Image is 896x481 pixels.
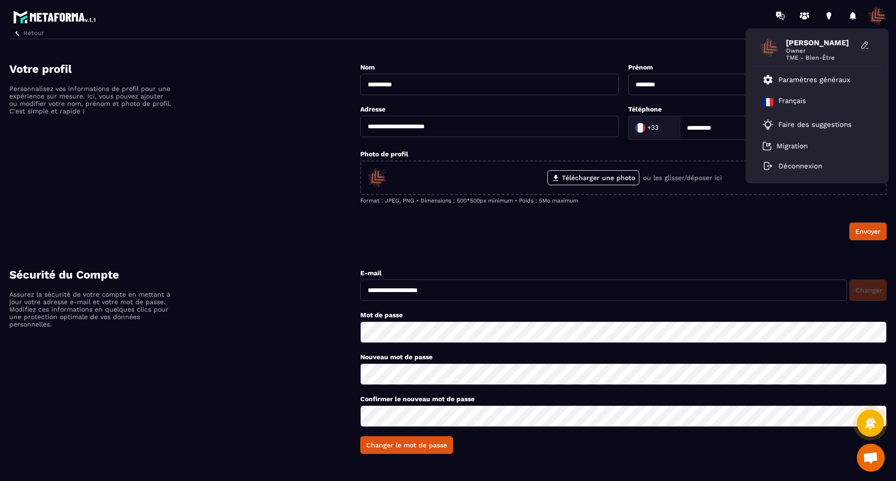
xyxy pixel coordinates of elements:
[778,120,852,129] p: Faire des suggestions
[660,121,670,135] input: Search for option
[628,105,662,113] label: Téléphone
[777,142,808,150] p: Migration
[9,27,48,39] button: Retour
[360,150,408,158] label: Photo de profil
[360,197,887,204] p: Format : JPEG, PNG • Dimensions : 500*500px minimum • Poids : 5Mo maximum
[628,63,653,71] label: Prénom
[360,353,433,361] label: Nouveau mot de passe
[360,395,475,403] label: Confirmer le nouveau mot de passe
[628,116,679,140] div: Search for option
[778,97,806,108] p: Français
[763,74,850,85] a: Paramètres généraux
[360,311,403,319] label: Mot de passe
[9,63,360,76] h4: Votre profil
[360,63,375,71] label: Nom
[360,105,385,113] label: Adresse
[360,436,453,454] button: Changer le mot de passe
[857,444,885,472] div: Ouvrir le chat
[849,223,887,240] button: Envoyer
[13,8,97,25] img: logo
[778,76,850,84] p: Paramètres généraux
[778,162,822,170] p: Déconnexion
[360,269,382,277] label: E-mail
[631,119,650,137] img: Country Flag
[547,170,639,185] label: Télécharger une photo
[647,123,658,132] span: +33
[763,141,808,151] a: Migration
[786,54,856,61] span: TME - Bien-Être
[786,38,856,47] span: [PERSON_NAME]
[763,119,861,130] a: Faire des suggestions
[786,47,856,54] span: Owner
[9,291,173,328] p: Assurez la sécurité de votre compte en mettant à jour votre adresse e-mail et votre mot de passe....
[643,174,722,181] p: ou les glisser/déposer ici
[9,268,360,281] h4: Sécurité du Compte
[9,85,173,115] p: Personnalisez vos informations de profil pour une expérience sur mesure. Ici, vous pouvez ajouter...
